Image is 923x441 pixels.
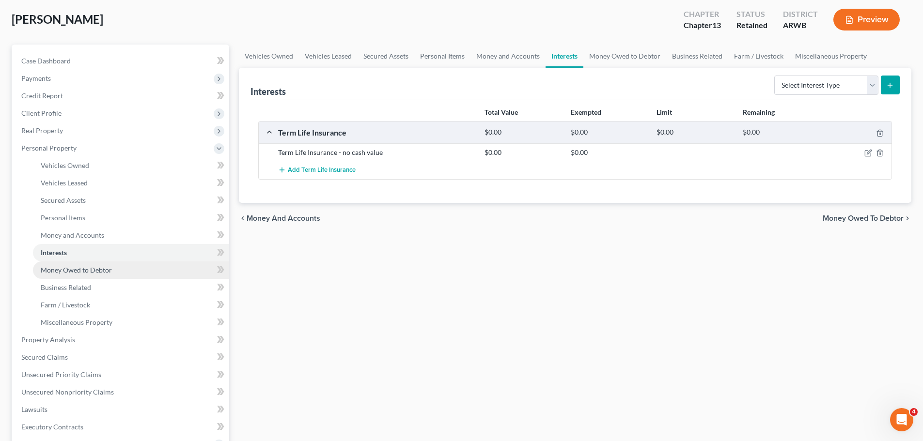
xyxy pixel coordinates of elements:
[41,213,85,222] span: Personal Items
[299,45,358,68] a: Vehicles Leased
[783,9,818,20] div: District
[239,45,299,68] a: Vehicles Owned
[33,261,229,279] a: Money Owed to Debtor
[485,108,518,116] strong: Total Value
[480,148,565,157] div: $0.00
[41,301,90,309] span: Farm / Livestock
[566,148,652,157] div: $0.00
[21,423,83,431] span: Executory Contracts
[910,408,918,416] span: 4
[14,331,229,349] a: Property Analysis
[41,161,89,169] span: Vehicles Owned
[14,383,229,401] a: Unsecured Nonpriority Claims
[41,196,86,204] span: Secured Assets
[414,45,470,68] a: Personal Items
[657,108,672,116] strong: Limit
[41,283,91,291] span: Business Related
[33,314,229,331] a: Miscellaneous Property
[33,227,229,244] a: Money and Accounts
[41,318,112,326] span: Miscellaneous Property
[288,167,356,174] span: Add Term Life Insurance
[14,401,229,418] a: Lawsuits
[21,370,101,379] span: Unsecured Priority Claims
[33,157,229,174] a: Vehicles Owned
[21,144,77,152] span: Personal Property
[21,353,68,361] span: Secured Claims
[247,214,320,222] span: Money and Accounts
[21,91,63,100] span: Credit Report
[571,108,601,116] strong: Exempted
[904,214,911,222] i: chevron_right
[470,45,546,68] a: Money and Accounts
[21,388,114,396] span: Unsecured Nonpriority Claims
[14,418,229,436] a: Executory Contracts
[33,192,229,209] a: Secured Assets
[21,109,62,117] span: Client Profile
[21,57,71,65] span: Case Dashboard
[833,9,900,30] button: Preview
[736,20,767,31] div: Retained
[33,209,229,227] a: Personal Items
[41,248,67,257] span: Interests
[14,87,229,105] a: Credit Report
[14,349,229,366] a: Secured Claims
[12,12,103,26] span: [PERSON_NAME]
[783,20,818,31] div: ARWB
[789,45,873,68] a: Miscellaneous Property
[250,86,286,97] div: Interests
[823,214,911,222] button: Money Owed to Debtor chevron_right
[33,174,229,192] a: Vehicles Leased
[738,128,824,137] div: $0.00
[21,74,51,82] span: Payments
[823,214,904,222] span: Money Owed to Debtor
[21,405,47,413] span: Lawsuits
[546,45,583,68] a: Interests
[21,126,63,135] span: Real Property
[684,20,721,31] div: Chapter
[712,20,721,30] span: 13
[736,9,767,20] div: Status
[41,179,88,187] span: Vehicles Leased
[652,128,737,137] div: $0.00
[33,279,229,296] a: Business Related
[728,45,789,68] a: Farm / Livestock
[566,128,652,137] div: $0.00
[480,128,565,137] div: $0.00
[33,244,229,261] a: Interests
[358,45,414,68] a: Secured Assets
[273,127,480,137] div: Term Life Insurance
[21,335,75,344] span: Property Analysis
[890,408,913,431] iframe: Intercom live chat
[684,9,721,20] div: Chapter
[239,214,320,222] button: chevron_left Money and Accounts
[278,161,356,179] button: Add Term Life Insurance
[14,366,229,383] a: Unsecured Priority Claims
[273,148,480,157] div: Term Life Insurance - no cash value
[666,45,728,68] a: Business Related
[14,52,229,70] a: Case Dashboard
[41,266,112,274] span: Money Owed to Debtor
[743,108,775,116] strong: Remaining
[41,231,104,239] span: Money and Accounts
[239,214,247,222] i: chevron_left
[583,45,666,68] a: Money Owed to Debtor
[33,296,229,314] a: Farm / Livestock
